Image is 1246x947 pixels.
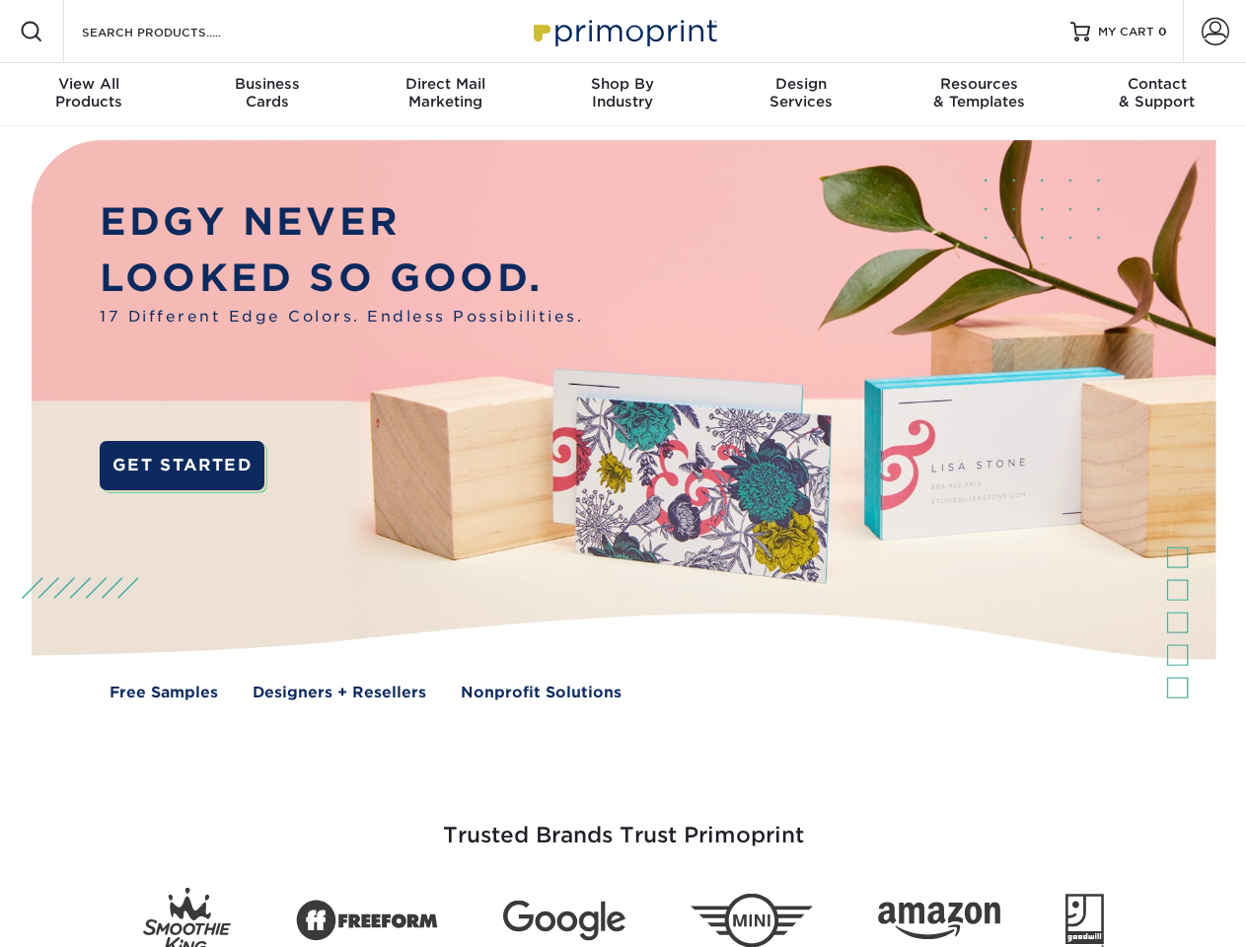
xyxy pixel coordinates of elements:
span: 0 [1158,25,1167,38]
span: Design [712,75,890,93]
div: & Support [1068,75,1246,110]
a: Resources& Templates [890,63,1067,126]
span: Contact [1068,75,1246,93]
div: Cards [178,75,355,110]
img: Primoprint [525,10,722,52]
a: Free Samples [110,682,218,704]
span: MY CART [1098,24,1154,40]
a: GET STARTED [100,441,264,490]
img: Amazon [878,903,1000,940]
p: EDGY NEVER [100,194,583,251]
a: Direct MailMarketing [356,63,534,126]
a: Shop ByIndustry [534,63,711,126]
div: Industry [534,75,711,110]
img: Goodwill [1065,894,1104,947]
div: Services [712,75,890,110]
p: LOOKED SO GOOD. [100,251,583,307]
div: Marketing [356,75,534,110]
img: Google [503,901,625,941]
span: Shop By [534,75,711,93]
div: & Templates [890,75,1067,110]
span: Business [178,75,355,93]
a: Nonprofit Solutions [461,682,622,704]
a: BusinessCards [178,63,355,126]
h3: Trusted Brands Trust Primoprint [46,775,1201,872]
span: 17 Different Edge Colors. Endless Possibilities. [100,306,583,328]
span: Resources [890,75,1067,93]
a: Contact& Support [1068,63,1246,126]
a: Designers + Resellers [253,682,426,704]
input: SEARCH PRODUCTS..... [80,20,272,43]
span: Direct Mail [356,75,534,93]
a: DesignServices [712,63,890,126]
